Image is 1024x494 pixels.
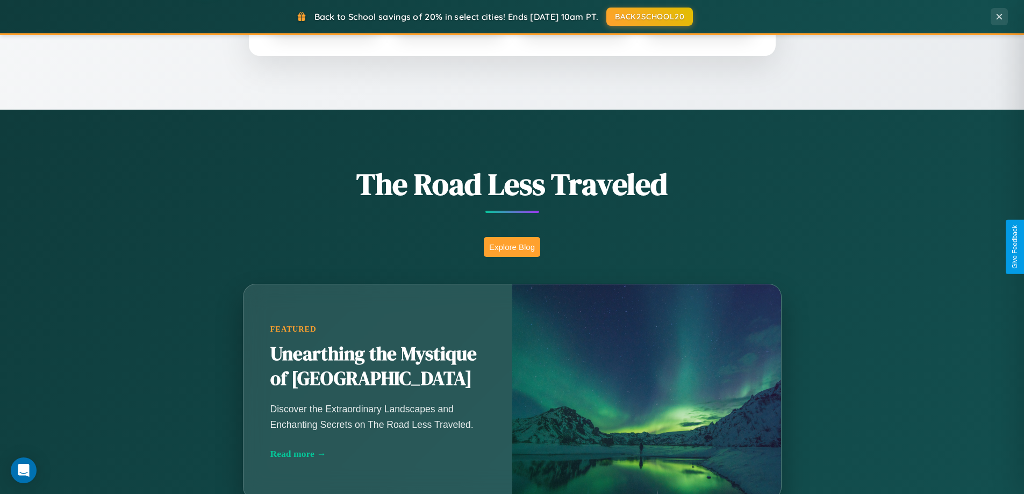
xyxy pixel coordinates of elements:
[606,8,693,26] button: BACK2SCHOOL20
[484,237,540,257] button: Explore Blog
[270,448,485,460] div: Read more →
[1011,225,1019,269] div: Give Feedback
[270,402,485,432] p: Discover the Extraordinary Landscapes and Enchanting Secrets on The Road Less Traveled.
[270,342,485,391] h2: Unearthing the Mystique of [GEOGRAPHIC_DATA]
[270,325,485,334] div: Featured
[314,11,598,22] span: Back to School savings of 20% in select cities! Ends [DATE] 10am PT.
[11,457,37,483] div: Open Intercom Messenger
[190,163,835,205] h1: The Road Less Traveled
